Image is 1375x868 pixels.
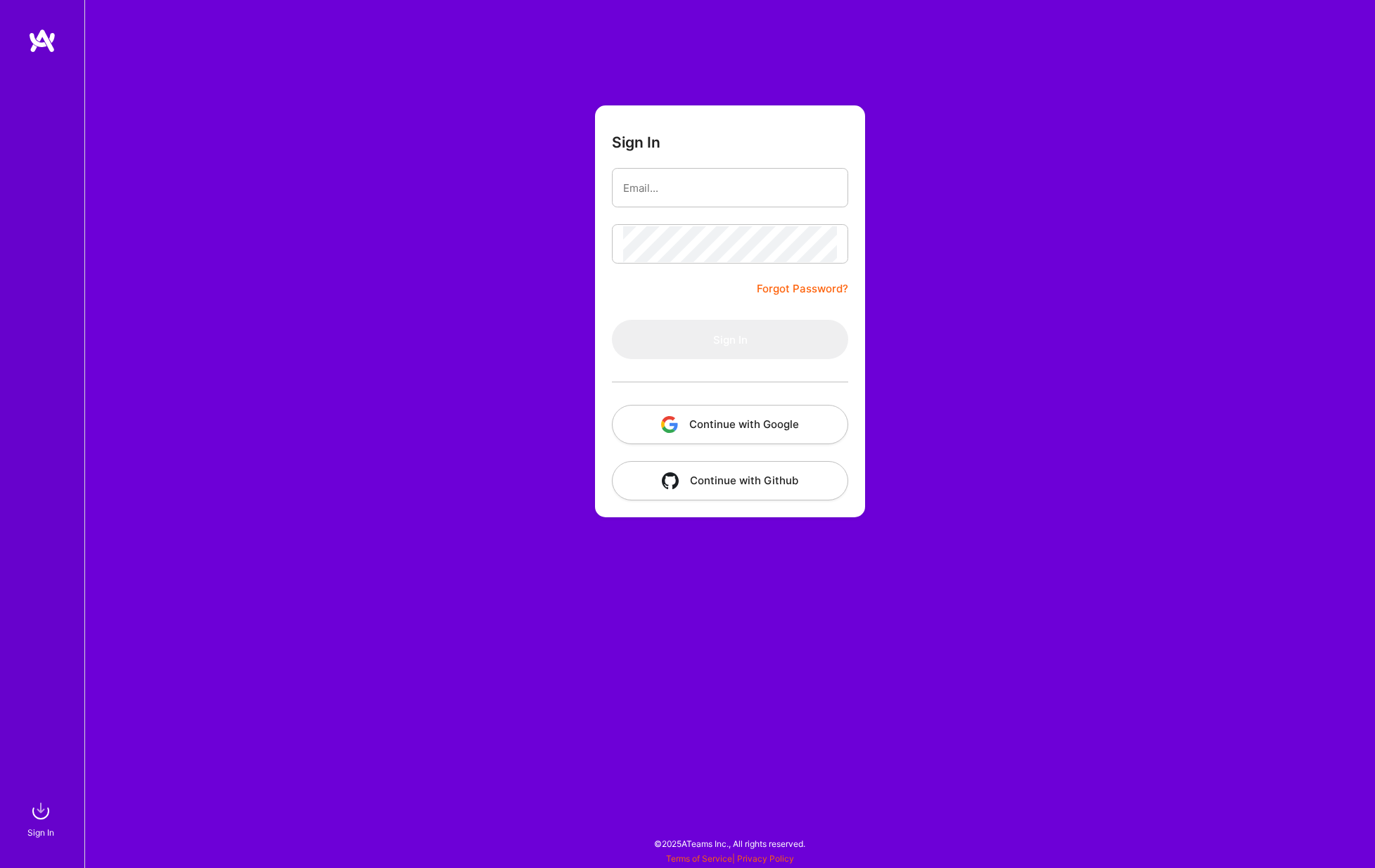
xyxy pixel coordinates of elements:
[612,320,848,359] button: Sign In
[757,280,848,297] a: Forgot Password?
[28,28,56,53] img: logo
[30,797,55,840] a: sign inSign In
[623,170,837,206] input: Email...
[27,825,54,840] div: Sign In
[84,826,1375,861] div: © 2025 ATeams Inc., All rights reserved.
[27,797,55,825] img: sign in
[737,853,794,864] a: Privacy Policy
[666,853,732,864] a: Terms of Service
[612,405,848,444] button: Continue with Google
[612,134,660,151] h3: Sign In
[661,416,678,433] img: icon
[666,853,794,864] span: |
[612,461,848,500] button: Continue with Github
[662,472,679,489] img: icon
